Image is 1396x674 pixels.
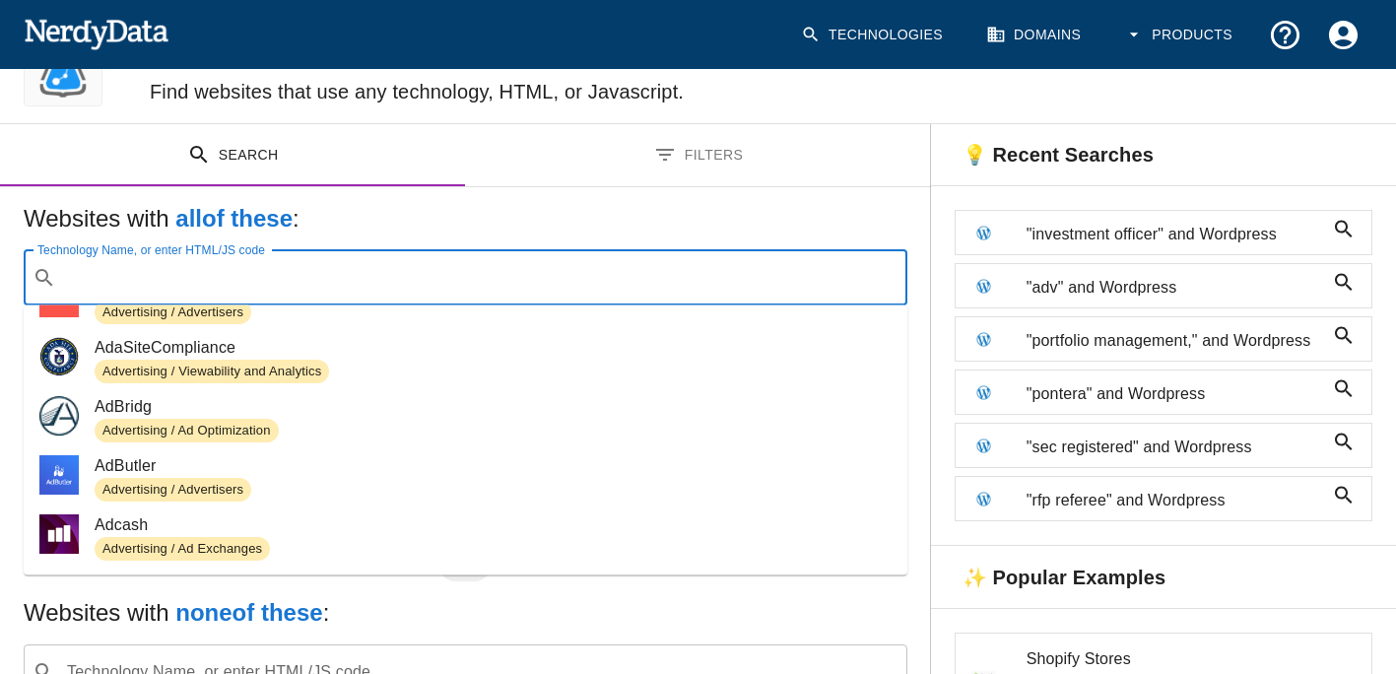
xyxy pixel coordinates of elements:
[150,76,754,107] h6: Find websites that use any technology, HTML, or Javascript.
[1027,223,1324,246] span: "investment officer" and Wordpress
[1027,436,1324,459] span: "sec registered" and Wordpress
[37,241,265,258] label: Technology Name, or enter HTML/JS code
[974,6,1097,64] a: Domains
[955,263,1372,308] a: "adv" and Wordpress
[175,599,322,626] b: none of these
[95,422,279,440] span: Advertising / Ad Optimization
[931,124,1169,185] h6: 💡 Recent Searches
[1027,647,1356,671] span: Shopify Stores
[465,124,930,186] button: Filters
[1112,6,1248,64] button: Products
[789,6,959,64] a: Technologies
[95,303,251,322] span: Advertising / Advertisers
[955,316,1372,362] a: "portfolio management," and Wordpress
[24,597,907,629] h5: Websites with :
[955,210,1372,255] a: "investment officer" and Wordpress
[1314,6,1372,64] button: Account Settings
[1027,329,1324,353] span: "portfolio management," and Wordpress
[931,546,1181,607] h6: ✨ Popular Examples
[95,540,270,559] span: Advertising / Ad Exchanges
[95,363,329,381] span: Advertising / Viewability and Analytics
[955,370,1372,415] a: "pontera" and Wordpress
[1027,382,1324,406] span: "pontera" and Wordpress
[1027,489,1324,512] span: "rfp referee" and Wordpress
[95,455,892,479] span: AdButler
[24,14,168,53] img: NerdyData.com
[955,423,1372,468] a: "sec registered" and Wordpress
[95,514,892,538] span: Adcash
[95,481,251,500] span: Advertising / Advertisers
[955,476,1372,521] a: "rfp referee" and Wordpress
[24,203,907,235] h5: Websites with :
[95,396,892,420] span: AdBridg
[95,337,892,361] span: AdaSiteCompliance
[1256,6,1314,64] button: Support and Documentation
[175,205,293,232] b: all of these
[1027,276,1324,300] span: "adv" and Wordpress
